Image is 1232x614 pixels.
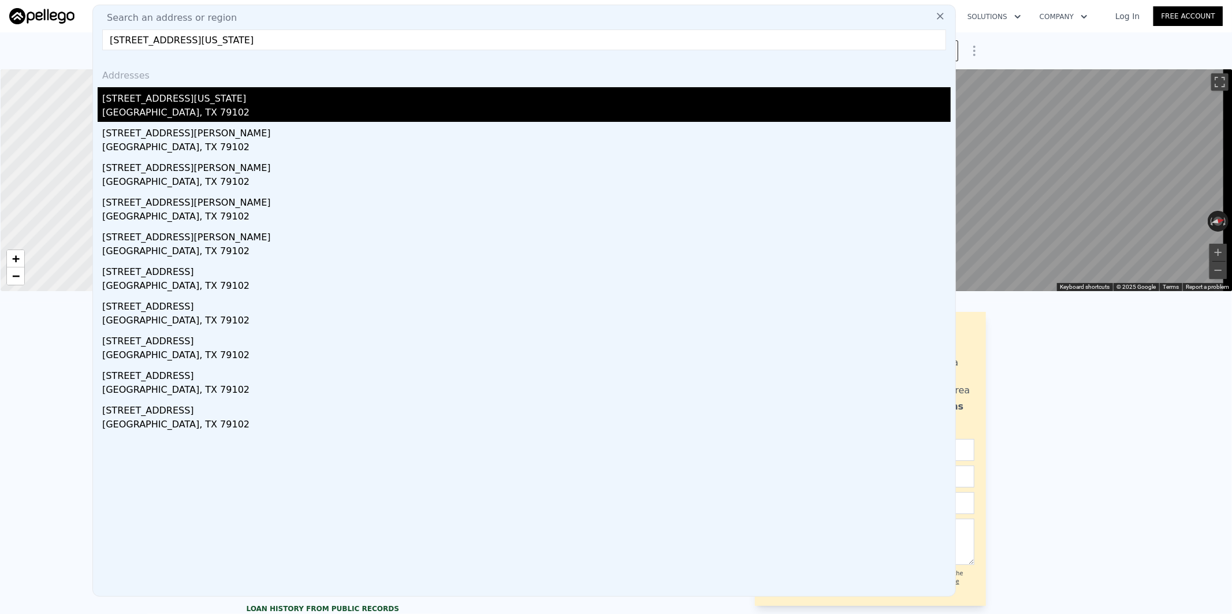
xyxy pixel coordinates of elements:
div: [STREET_ADDRESS] [102,364,951,383]
div: Loan history from public records [247,604,478,613]
div: [GEOGRAPHIC_DATA], TX 79102 [102,210,951,226]
div: [STREET_ADDRESS][PERSON_NAME] [102,191,951,210]
div: [GEOGRAPHIC_DATA], TX 79102 [102,418,951,434]
a: Report a problem [1186,284,1229,290]
a: Zoom out [7,267,24,285]
span: + [12,251,20,266]
div: Addresses [98,59,951,87]
div: [STREET_ADDRESS] [102,295,951,314]
div: [GEOGRAPHIC_DATA], TX 79102 [102,244,951,261]
button: Show Options [963,39,986,62]
div: [GEOGRAPHIC_DATA], TX 79102 [102,314,951,330]
button: Reset the view [1207,215,1229,228]
div: [GEOGRAPHIC_DATA], TX 79102 [102,348,951,364]
div: [GEOGRAPHIC_DATA], TX 79102 [102,106,951,122]
a: Zoom in [7,250,24,267]
div: [GEOGRAPHIC_DATA], TX 79102 [102,383,951,399]
a: Terms (opens in new tab) [1163,284,1179,290]
div: [STREET_ADDRESS] [102,399,951,418]
input: Enter an address, city, region, neighborhood or zip code [102,29,946,50]
img: Pellego [9,8,75,24]
button: Zoom in [1209,244,1227,261]
span: © 2025 Google [1116,284,1156,290]
button: Rotate clockwise [1223,211,1229,232]
span: − [12,269,20,283]
button: Rotate counterclockwise [1208,211,1214,232]
a: Terms of Service [914,578,959,585]
button: Solutions [958,6,1030,27]
div: [STREET_ADDRESS][PERSON_NAME] [102,157,951,175]
div: [GEOGRAPHIC_DATA], TX 79102 [102,279,951,295]
div: [STREET_ADDRESS][PERSON_NAME] [102,226,951,244]
div: [GEOGRAPHIC_DATA], TX 79102 [102,140,951,157]
button: Keyboard shortcuts [1060,283,1110,291]
a: Log In [1101,10,1153,22]
a: Free Account [1153,6,1223,26]
button: Zoom out [1209,262,1227,279]
div: [STREET_ADDRESS][PERSON_NAME] [102,122,951,140]
div: [STREET_ADDRESS][US_STATE] [102,87,951,106]
div: [STREET_ADDRESS] [102,261,951,279]
div: [STREET_ADDRESS] [102,330,951,348]
button: Company [1030,6,1097,27]
div: [GEOGRAPHIC_DATA], TX 79102 [102,175,951,191]
span: Search an address or region [98,11,237,25]
button: Toggle fullscreen view [1211,73,1229,91]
